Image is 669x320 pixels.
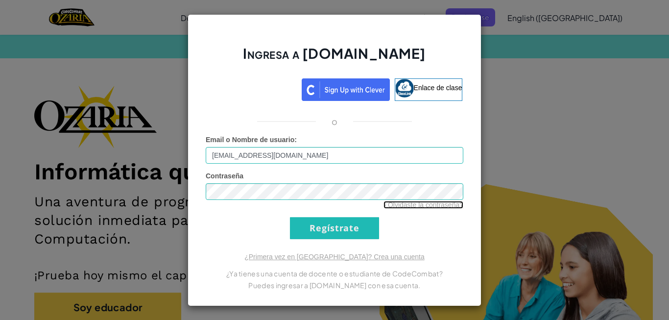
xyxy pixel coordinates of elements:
[202,77,302,99] iframe: Sign in with Google Button
[244,253,425,261] a: ¿Primera vez en [GEOGRAPHIC_DATA]? Crea una cuenta
[206,172,243,180] span: Contraseña
[206,268,463,279] p: ¿Ya tienes una cuenta de docente o estudiante de CodeCombat?
[290,217,379,239] input: Regístrate
[332,116,337,127] p: o
[395,79,414,98] img: classlink-logo-small.png
[383,201,463,209] a: ¿Olvidaste la contraseña?
[206,136,294,144] span: Email o Nombre de usuario
[206,279,463,291] p: Puedes ingresar a [DOMAIN_NAME] con esa cuenta.
[302,78,390,101] img: clever_sso_button@2x.png
[414,83,462,91] span: Enlace de clase
[206,135,297,145] label: :
[206,44,463,73] h2: Ingresa a [DOMAIN_NAME]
